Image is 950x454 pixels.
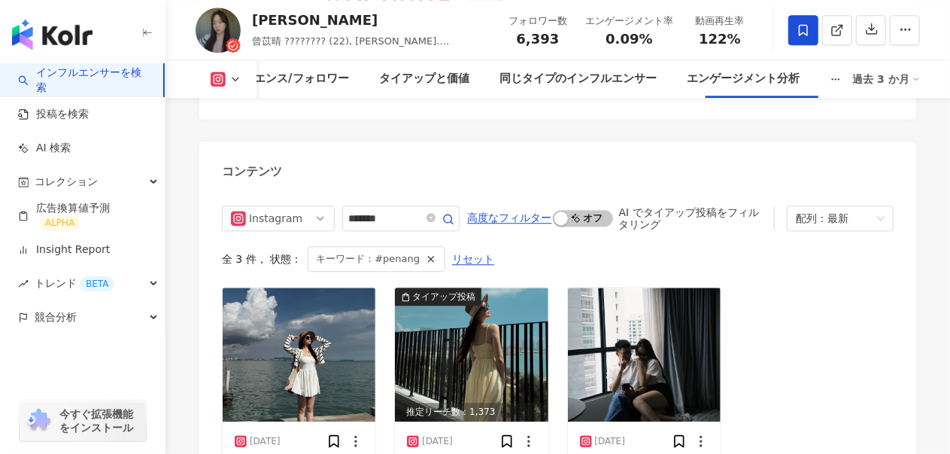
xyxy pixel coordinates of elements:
a: 広告換算値予測ALPHA [18,201,153,231]
div: タイアップと価値 [379,70,469,88]
a: chrome extension今すぐ拡張機能をインストール [20,401,146,441]
div: フォロワー数 [508,14,567,29]
span: キーワード：#penang [316,251,420,267]
span: close-circle [426,213,436,222]
div: 同じタイプのインフルエンサー [499,70,657,88]
div: Instagram [249,206,298,230]
span: 6,393 [517,31,560,47]
div: 動画再生率 [691,14,748,29]
span: 曾苡晴 ???????? (22), [PERSON_NAME].[PERSON_NAME], [PERSON_NAME], [PERSON_NAME]曾 [252,35,450,77]
img: KOL Avatar [196,8,241,53]
img: post-image [395,288,548,422]
div: BETA [80,276,114,291]
img: logo [12,20,93,50]
div: AI でタイアップ投稿をフィルタリング [619,206,766,230]
div: エンゲージメント率 [585,14,673,29]
a: AI 検索 [18,141,71,156]
button: 高度なフィルター [467,206,553,230]
div: 推定リーチ数：1,373 [395,403,548,422]
div: [DATE] [595,435,626,448]
div: タイアップ投稿 [412,289,475,304]
span: 0.09% [606,32,652,47]
img: chrome extension [24,409,53,433]
div: post-imageタイアップ投稿推定リーチ数：1,373 [395,288,548,422]
div: 全 3 件 ， 状態： [222,246,894,272]
div: オーディエンス/フォロワー [209,70,348,88]
span: 今すぐ拡張機能をインストール [59,407,141,434]
span: 競合分析 [35,300,77,334]
span: コレクション [35,165,98,199]
img: post-image [568,288,721,422]
span: rise [18,279,29,289]
a: 投稿を検索 [18,107,89,122]
a: searchインフルエンサーを検索 [18,66,151,95]
div: エンゲージメント分析 [687,70,800,88]
img: post-image [223,288,375,422]
span: リセット [452,248,494,272]
span: 122% [699,32,741,47]
div: 過去 3 か月 [853,67,921,91]
div: コンテンツ [222,163,282,180]
button: リセット [451,247,495,271]
a: Insight Report [18,242,110,257]
div: [DATE] [422,435,453,448]
div: [PERSON_NAME] [252,11,492,29]
span: トレンド [35,267,114,300]
div: [DATE] [250,435,281,448]
span: 高度なフィルター [468,206,552,230]
div: 配列：最新 [796,206,871,230]
span: close-circle [426,212,436,226]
